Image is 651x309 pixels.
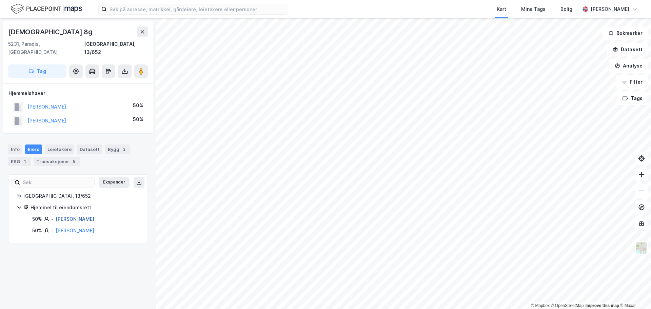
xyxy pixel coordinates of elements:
[8,26,94,37] div: [DEMOGRAPHIC_DATA] 8g
[121,146,127,153] div: 2
[8,89,147,97] div: Hjemmelshaver
[591,5,629,13] div: [PERSON_NAME]
[84,40,148,56] div: [GEOGRAPHIC_DATA], 13/652
[133,115,143,123] div: 50%
[32,215,42,223] div: 50%
[609,59,648,73] button: Analyse
[77,144,102,154] div: Datasett
[99,177,130,188] button: Ekspander
[32,227,42,235] div: 50%
[56,228,94,233] a: [PERSON_NAME]
[133,101,143,110] div: 50%
[603,26,648,40] button: Bokmerker
[617,92,648,105] button: Tags
[8,157,31,166] div: ESG
[560,5,572,13] div: Bolig
[107,4,288,14] input: Søk på adresse, matrikkel, gårdeiere, leietakere eller personer
[617,276,651,309] iframe: Chat Widget
[11,3,82,15] img: logo.f888ab2527a4732fd821a326f86c7f29.svg
[34,157,80,166] div: Transaksjoner
[551,303,584,308] a: OpenStreetMap
[8,144,22,154] div: Info
[8,40,84,56] div: 5231, Paradis, [GEOGRAPHIC_DATA]
[71,158,77,165] div: 5
[617,276,651,309] div: Kontrollprogram for chat
[56,216,94,222] a: [PERSON_NAME]
[45,144,74,154] div: Leietakere
[23,192,139,200] div: [GEOGRAPHIC_DATA], 13/652
[521,5,546,13] div: Mine Tags
[531,303,550,308] a: Mapbox
[607,43,648,56] button: Datasett
[51,227,54,235] div: -
[497,5,506,13] div: Kart
[105,144,130,154] div: Bygg
[8,64,66,78] button: Tag
[51,215,54,223] div: -
[635,242,648,254] img: Z
[25,144,42,154] div: Eiere
[20,177,94,188] input: Søk
[21,158,28,165] div: 1
[616,75,648,89] button: Filter
[31,204,139,212] div: Hjemmel til eiendomsrett
[586,303,619,308] a: Improve this map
